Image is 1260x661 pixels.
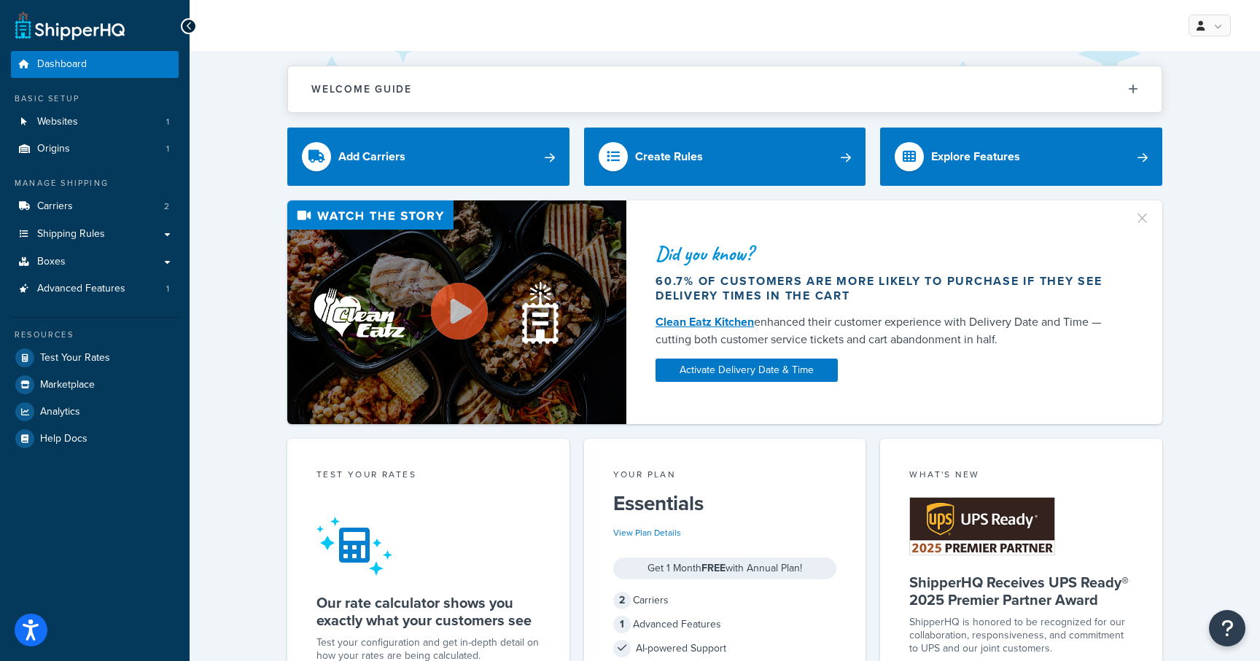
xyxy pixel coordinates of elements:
[11,51,179,78] a: Dashboard
[11,93,179,105] div: Basic Setup
[316,594,540,629] h5: Our rate calculator shows you exactly what your customers see
[11,399,179,425] a: Analytics
[11,275,179,302] li: Advanced Features
[909,468,1133,485] div: What's New
[909,574,1133,609] h5: ShipperHQ Receives UPS Ready® 2025 Premier Partner Award
[613,592,631,609] span: 2
[37,283,125,295] span: Advanced Features
[656,243,1116,264] div: Did you know?
[37,228,105,240] span: Shipping Rules
[311,84,412,95] h2: Welcome Guide
[166,116,169,128] span: 1
[166,283,169,295] span: 1
[37,116,78,128] span: Websites
[931,146,1020,167] div: Explore Features
[11,193,179,220] li: Carriers
[37,200,73,213] span: Carriers
[11,109,179,136] a: Websites1
[613,526,681,539] a: View Plan Details
[635,146,703,167] div: Create Rules
[11,177,179,189] div: Manage Shipping
[656,313,1116,348] div: enhanced their customer experience with Delivery Date and Time — cutting both customer service ti...
[656,313,754,330] a: Clean Eatz Kitchen
[40,379,95,391] span: Marketplace
[37,143,70,155] span: Origins
[37,58,87,71] span: Dashboard
[338,146,405,167] div: Add Carriers
[1209,610,1245,646] button: Open Resource Center
[11,109,179,136] li: Websites
[37,256,66,268] span: Boxes
[11,136,179,163] a: Origins1
[656,274,1116,303] div: 60.7% of customers are more likely to purchase if they see delivery times in the cart
[166,143,169,155] span: 1
[613,558,837,579] div: Get 1 Month with Annual Plan!
[11,329,179,341] div: Resources
[11,372,179,398] a: Marketplace
[701,560,726,576] strong: FREE
[316,468,540,485] div: Test your rates
[11,221,179,248] a: Shipping Rules
[40,352,110,364] span: Test Your Rates
[288,66,1162,112] button: Welcome Guide
[11,193,179,220] a: Carriers2
[164,200,169,213] span: 2
[584,128,866,186] a: Create Rules
[287,128,569,186] a: Add Carriers
[613,492,837,515] h5: Essentials
[40,433,87,445] span: Help Docs
[287,200,626,424] img: Video thumbnail
[40,406,80,418] span: Analytics
[613,590,837,611] div: Carriers
[11,345,179,371] a: Test Your Rates
[613,614,837,635] div: Advanced Features
[613,616,631,633] span: 1
[613,638,837,659] div: AI-powered Support
[11,275,179,302] a: Advanced Features1
[11,136,179,163] li: Origins
[656,359,838,382] a: Activate Delivery Date & Time
[880,128,1162,186] a: Explore Features
[11,426,179,452] a: Help Docs
[11,249,179,275] a: Boxes
[909,616,1133,655] p: ShipperHQ is honored to be recognized for our collaboration, responsiveness, and commitment to UP...
[613,468,837,485] div: Your Plan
